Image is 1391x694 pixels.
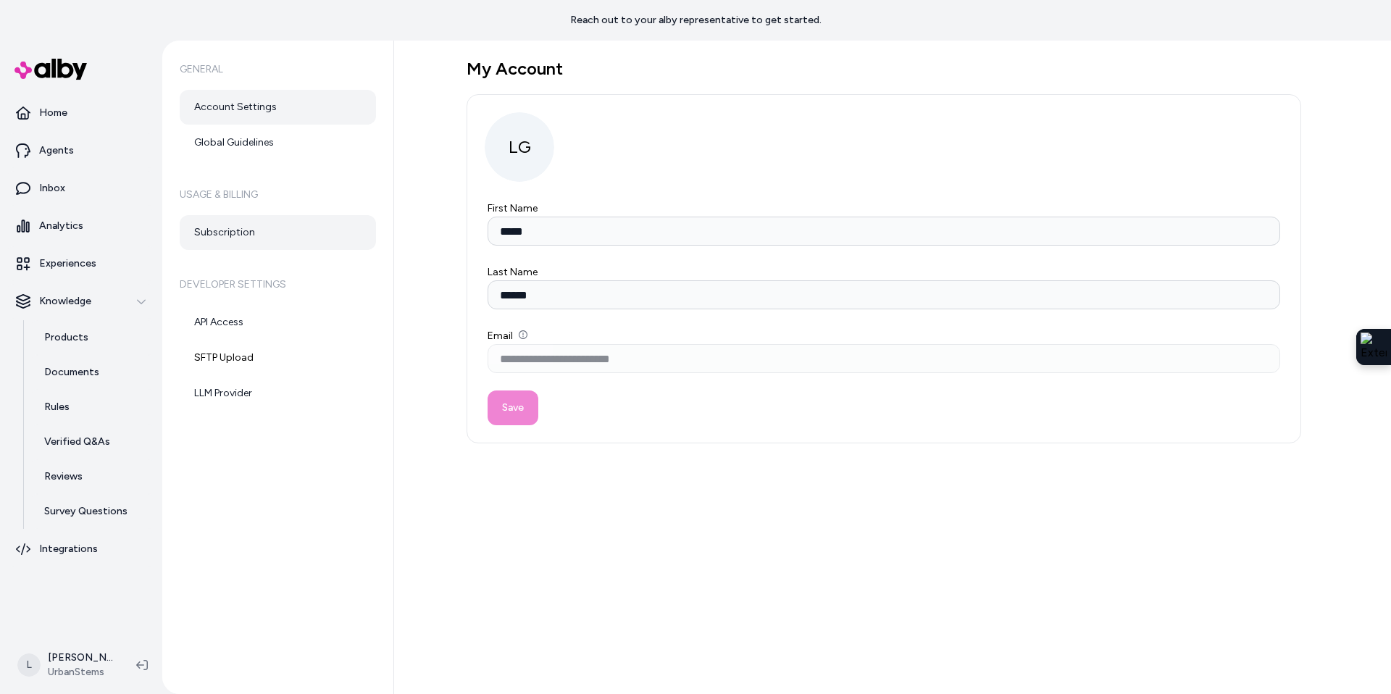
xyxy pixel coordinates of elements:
[44,400,70,414] p: Rules
[30,494,156,529] a: Survey Questions
[9,642,125,688] button: L[PERSON_NAME]UrbanStems
[180,376,376,411] a: LLM Provider
[17,653,41,677] span: L
[6,133,156,168] a: Agents
[44,365,99,380] p: Documents
[39,181,65,196] p: Inbox
[6,246,156,281] a: Experiences
[39,294,91,309] p: Knowledge
[30,459,156,494] a: Reviews
[30,355,156,390] a: Documents
[30,425,156,459] a: Verified Q&As
[485,112,554,182] span: LG
[48,651,113,665] p: [PERSON_NAME]
[39,256,96,271] p: Experiences
[180,305,376,340] a: API Access
[6,209,156,243] a: Analytics
[180,215,376,250] a: Subscription
[180,90,376,125] a: Account Settings
[44,330,88,345] p: Products
[488,266,538,278] label: Last Name
[44,435,110,449] p: Verified Q&As
[180,264,376,305] h6: Developer Settings
[180,49,376,90] h6: General
[6,284,156,319] button: Knowledge
[180,125,376,160] a: Global Guidelines
[180,175,376,215] h6: Usage & Billing
[39,542,98,556] p: Integrations
[48,665,113,680] span: UrbanStems
[180,340,376,375] a: SFTP Upload
[488,202,538,214] label: First Name
[44,504,128,519] p: Survey Questions
[519,330,527,339] button: Email
[570,13,822,28] p: Reach out to your alby representative to get started.
[6,96,156,130] a: Home
[14,59,87,80] img: alby Logo
[44,469,83,484] p: Reviews
[39,106,67,120] p: Home
[6,532,156,567] a: Integrations
[6,171,156,206] a: Inbox
[30,320,156,355] a: Products
[1361,333,1387,361] img: Extension Icon
[39,143,74,158] p: Agents
[39,219,83,233] p: Analytics
[30,390,156,425] a: Rules
[467,58,1301,80] h1: My Account
[488,330,527,342] label: Email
